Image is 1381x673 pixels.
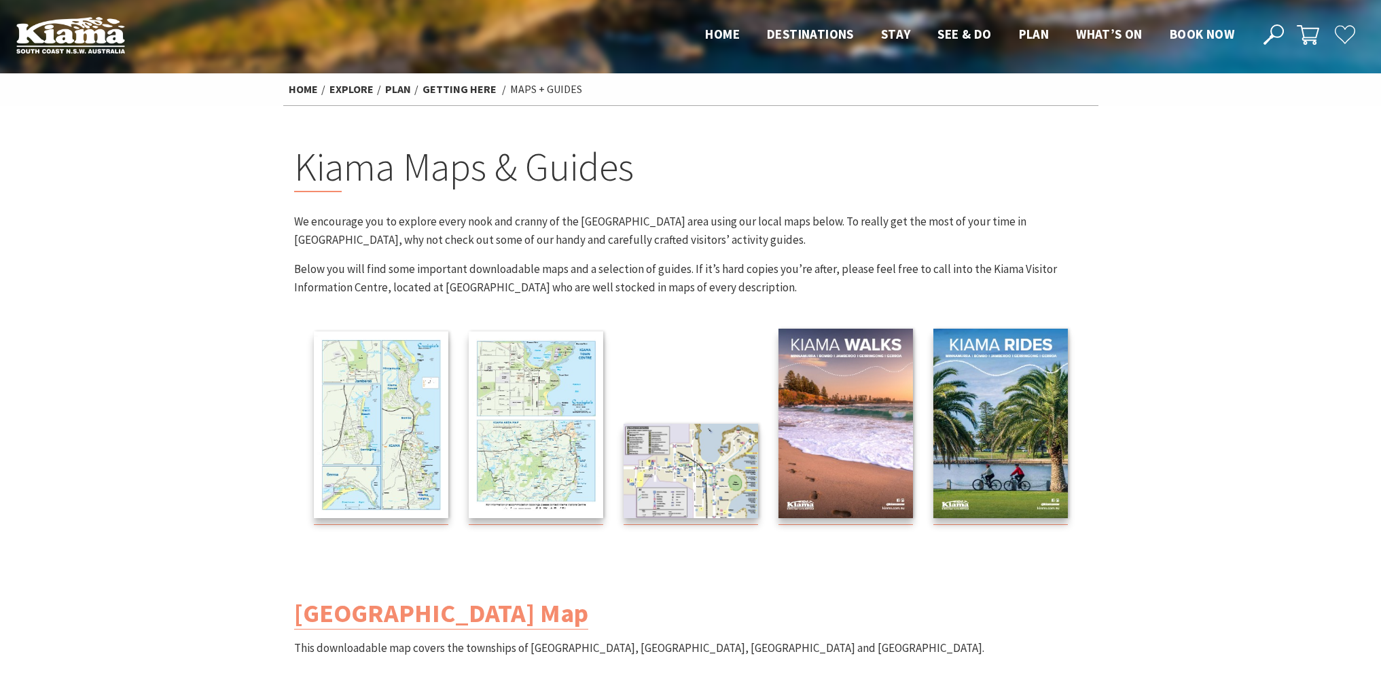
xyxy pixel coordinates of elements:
p: Below you will find some important downloadable maps and a selection of guides. If it’s hard copi... [294,260,1088,297]
a: Getting Here [423,82,497,96]
a: Kiama Townships Map [314,331,448,524]
a: Kiama Regional Map [469,331,603,524]
a: [GEOGRAPHIC_DATA] Map [294,597,588,630]
span: Home [705,26,740,42]
img: Kiama Cycling Guide [933,329,1068,519]
img: Kiama Townships Map [314,331,448,518]
h2: Kiama Maps & Guides [294,143,1088,192]
span: Stay [881,26,911,42]
a: Home [289,82,318,96]
img: Kiama Logo [16,16,125,54]
a: Kiama Walks Guide [778,329,913,525]
img: Kiama Walks Guide [778,329,913,519]
li: Maps + Guides [510,81,582,98]
span: See & Do [937,26,991,42]
span: Plan [1019,26,1050,42]
p: We encourage you to explore every nook and cranny of the [GEOGRAPHIC_DATA] area using our local m... [294,213,1088,249]
a: Explore [329,82,374,96]
span: Destinations [767,26,854,42]
a: Kiama Mobility Map [624,424,758,525]
nav: Main Menu [692,24,1248,46]
span: What’s On [1076,26,1143,42]
a: Plan [385,82,411,96]
img: Kiama Regional Map [469,331,603,518]
img: Kiama Mobility Map [624,424,758,519]
a: Kiama Cycling Guide [933,329,1068,525]
span: Book now [1170,26,1234,42]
